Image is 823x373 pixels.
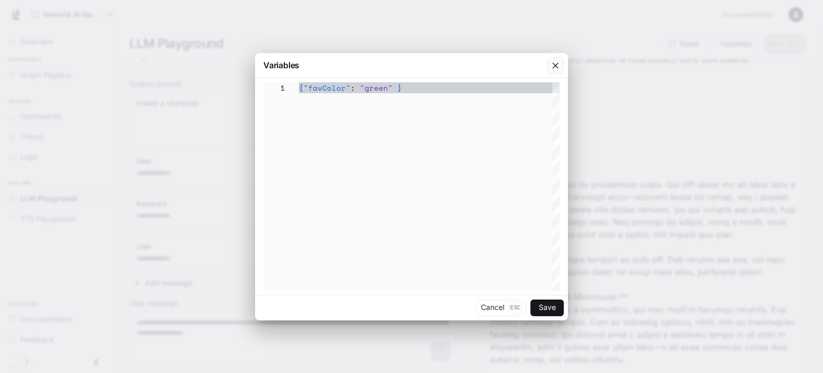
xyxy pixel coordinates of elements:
span: { [299,82,304,93]
button: Save [530,300,564,316]
span: "favColor" [304,82,350,93]
p: Variables [263,59,299,71]
span: } [397,82,402,93]
button: CancelEsc [476,300,526,316]
div: 1 [263,82,285,93]
span: : [350,82,355,93]
span: "green" [360,82,393,93]
p: Esc [509,302,522,313]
